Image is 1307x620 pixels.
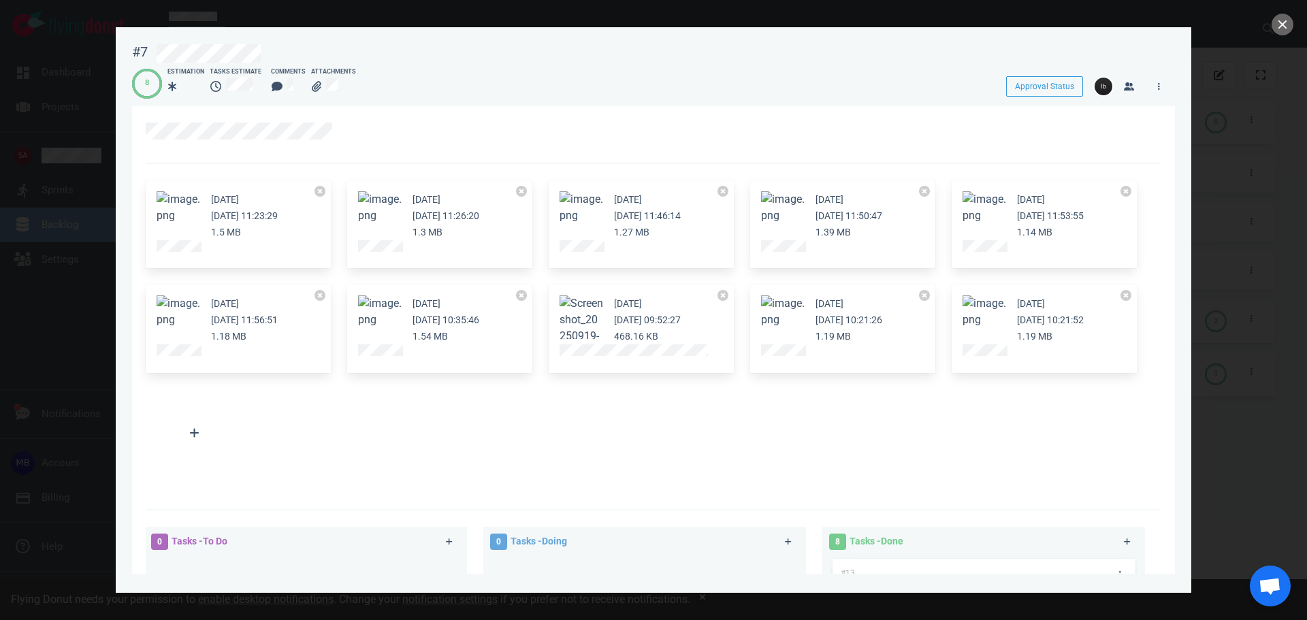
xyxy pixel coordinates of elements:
[816,314,882,325] small: [DATE] 10:21:26
[211,298,239,309] small: [DATE]
[211,227,241,238] small: 1.5 MB
[1017,314,1084,325] small: [DATE] 10:21:52
[172,536,227,546] span: Tasks - To Do
[358,295,402,328] button: Zoom image
[211,210,278,221] small: [DATE] 11:23:29
[1250,566,1291,606] div: Open de chat
[211,314,278,325] small: [DATE] 11:56:51
[151,534,168,550] span: 0
[167,67,204,77] div: Estimation
[829,534,846,550] span: 8
[511,536,567,546] span: Tasks - Doing
[816,227,851,238] small: 1.39 MB
[614,331,658,342] small: 468.16 KB
[841,568,855,578] span: #13
[211,194,239,205] small: [DATE]
[1017,194,1045,205] small: [DATE]
[614,194,642,205] small: [DATE]
[816,298,843,309] small: [DATE]
[271,67,306,77] div: Comments
[413,227,442,238] small: 1.3 MB
[210,67,265,77] div: Tasks Estimate
[358,191,402,224] button: Zoom image
[963,191,1006,224] button: Zoom image
[157,295,200,328] button: Zoom image
[850,536,903,546] span: Tasks - Done
[816,194,843,205] small: [DATE]
[816,210,882,221] small: [DATE] 11:50:47
[1017,298,1045,309] small: [DATE]
[1017,210,1084,221] small: [DATE] 11:53:55
[132,44,148,61] div: #7
[560,191,603,224] button: Zoom image
[614,298,642,309] small: [DATE]
[413,298,440,309] small: [DATE]
[490,534,507,550] span: 0
[1017,331,1052,342] small: 1.19 MB
[816,331,851,342] small: 1.19 MB
[413,314,479,325] small: [DATE] 10:35:46
[761,295,805,328] button: Zoom image
[413,194,440,205] small: [DATE]
[614,227,649,238] small: 1.27 MB
[761,191,805,224] button: Zoom image
[1006,76,1083,97] button: Approval Status
[145,78,149,89] div: 8
[560,295,603,377] button: Zoom image
[1095,78,1112,95] img: 26
[963,295,1006,328] button: Zoom image
[614,210,681,221] small: [DATE] 11:46:14
[311,67,356,77] div: Attachments
[1017,227,1052,238] small: 1.14 MB
[614,314,681,325] small: [DATE] 09:52:27
[413,331,448,342] small: 1.54 MB
[211,331,246,342] small: 1.18 MB
[157,191,200,224] button: Zoom image
[413,210,479,221] small: [DATE] 11:26:20
[1272,14,1293,35] button: close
